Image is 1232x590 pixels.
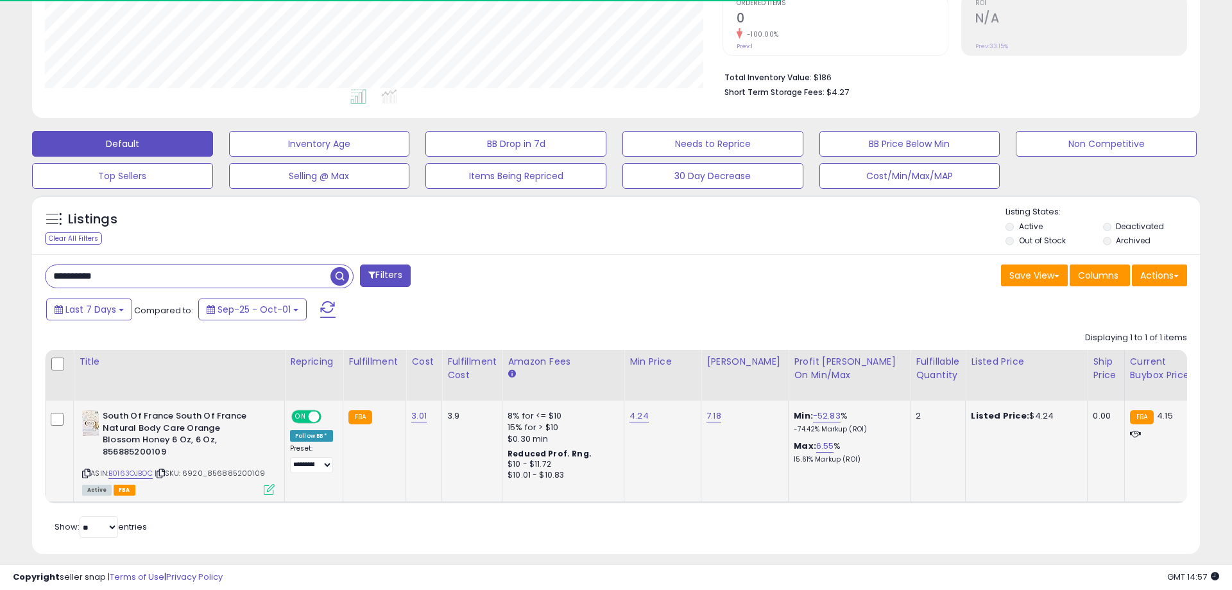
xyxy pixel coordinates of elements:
div: $10 - $11.72 [508,459,614,470]
button: Filters [360,265,410,287]
span: OFF [320,412,340,422]
button: Columns [1070,265,1130,286]
small: FBA [348,410,372,424]
p: -74.42% Markup (ROI) [794,425,900,434]
div: Follow BB * [290,430,333,442]
div: Preset: [290,444,333,473]
button: 30 Day Decrease [622,163,803,189]
div: Amazon Fees [508,355,619,369]
b: Min: [794,410,813,422]
div: Profit [PERSON_NAME] on Min/Max [794,355,905,382]
div: % [794,440,900,464]
div: Fulfillment Cost [447,355,497,382]
button: Sep-25 - Oct-01 [198,299,307,320]
button: BB Drop in 7d [425,131,606,157]
p: 15.61% Markup (ROI) [794,455,900,464]
div: 0.00 [1093,410,1114,422]
a: 6.55 [816,440,834,453]
span: Sep-25 - Oct-01 [218,303,291,316]
span: Columns [1078,269,1118,282]
b: South Of France South Of France Natural Body Care Orange Blossom Honey 6 Oz, 6 Oz, 856885200109 [103,410,259,461]
div: seller snap | | [13,571,223,584]
button: Top Sellers [32,163,213,189]
div: Repricing [290,355,338,369]
label: Active [1019,221,1043,232]
label: Out of Stock [1019,235,1066,246]
div: [PERSON_NAME] [706,355,783,369]
span: Compared to: [134,304,193,317]
th: The percentage added to the cost of goods (COGS) that forms the calculator for Min & Max prices. [789,350,911,401]
button: BB Price Below Min [819,131,1000,157]
div: $0.30 min [508,433,614,445]
b: Max: [794,440,816,452]
label: Deactivated [1116,221,1164,232]
div: % [794,410,900,434]
strong: Copyright [13,571,60,583]
span: 4.15 [1157,410,1173,422]
div: Listed Price [971,355,1082,369]
div: 15% for > $10 [508,422,614,433]
img: 51FJnNtBTJL._SL40_.jpg [82,410,99,436]
a: Privacy Policy [166,571,223,583]
b: Reduced Prof. Rng. [508,448,592,459]
div: Min Price [629,355,696,369]
div: Current Buybox Price [1130,355,1196,382]
div: Fulfillable Quantity [916,355,960,382]
a: B0163OJBOC [108,468,153,479]
div: Cost [411,355,436,369]
a: 4.24 [629,410,649,422]
p: Listing States: [1005,206,1199,218]
span: | SKU: 6920_856885200109 [155,468,265,478]
button: Non Competitive [1016,131,1197,157]
div: ASIN: [82,410,275,494]
h5: Listings [68,211,117,229]
div: 2 [916,410,955,422]
div: 3.9 [447,410,492,422]
a: -52.83 [813,410,841,422]
div: Displaying 1 to 1 of 1 items [1085,332,1187,344]
div: $10.01 - $10.83 [508,470,614,481]
button: Save View [1001,265,1068,286]
button: Last 7 Days [46,299,132,320]
a: 3.01 [411,410,427,422]
button: Actions [1132,265,1187,286]
div: 8% for <= $10 [508,410,614,422]
div: Title [79,355,279,369]
button: Selling @ Max [229,163,410,189]
div: $4.24 [971,410,1077,422]
b: Listed Price: [971,410,1029,422]
button: Needs to Reprice [622,131,803,157]
span: Show: entries [55,521,147,533]
button: Inventory Age [229,131,410,157]
span: ON [293,412,309,422]
span: 2025-10-9 14:57 GMT [1167,571,1219,583]
button: Cost/Min/Max/MAP [819,163,1000,189]
button: Default [32,131,213,157]
button: Items Being Repriced [425,163,606,189]
div: Fulfillment [348,355,400,369]
span: Last 7 Days [65,303,116,316]
small: Amazon Fees. [508,369,515,380]
div: Ship Price [1093,355,1118,382]
span: All listings currently available for purchase on Amazon [82,485,112,496]
label: Archived [1116,235,1151,246]
div: Clear All Filters [45,232,102,245]
small: FBA [1130,410,1154,424]
span: FBA [114,485,135,496]
a: 7.18 [706,410,721,422]
a: Terms of Use [110,571,164,583]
